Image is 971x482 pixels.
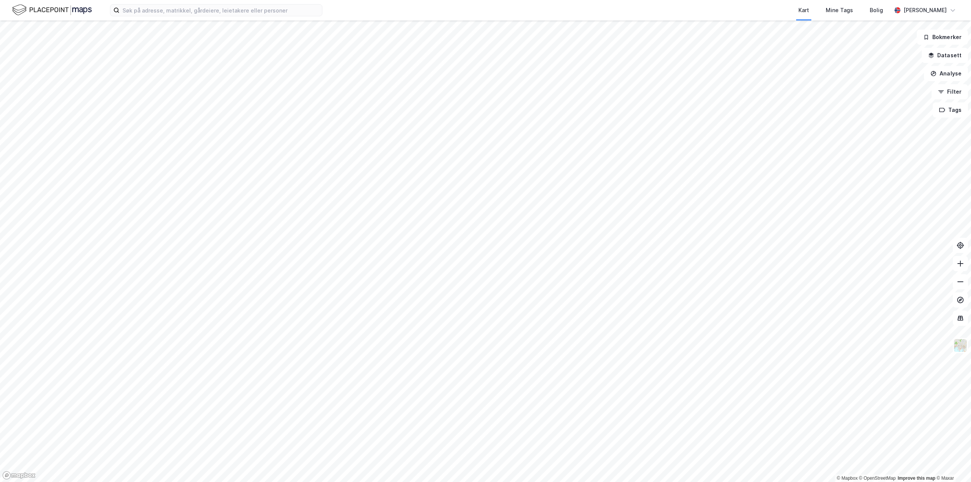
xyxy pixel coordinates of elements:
[917,30,968,45] button: Bokmerker
[870,6,883,15] div: Bolig
[119,5,322,16] input: Søk på adresse, matrikkel, gårdeiere, leietakere eller personer
[933,446,971,482] iframe: Chat Widget
[903,6,947,15] div: [PERSON_NAME]
[932,84,968,99] button: Filter
[953,338,968,353] img: Z
[922,48,968,63] button: Datasett
[837,476,858,481] a: Mapbox
[826,6,853,15] div: Mine Tags
[898,476,935,481] a: Improve this map
[12,3,92,17] img: logo.f888ab2527a4732fd821a326f86c7f29.svg
[859,476,896,481] a: OpenStreetMap
[933,102,968,118] button: Tags
[924,66,968,81] button: Analyse
[2,471,36,480] a: Mapbox homepage
[798,6,809,15] div: Kart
